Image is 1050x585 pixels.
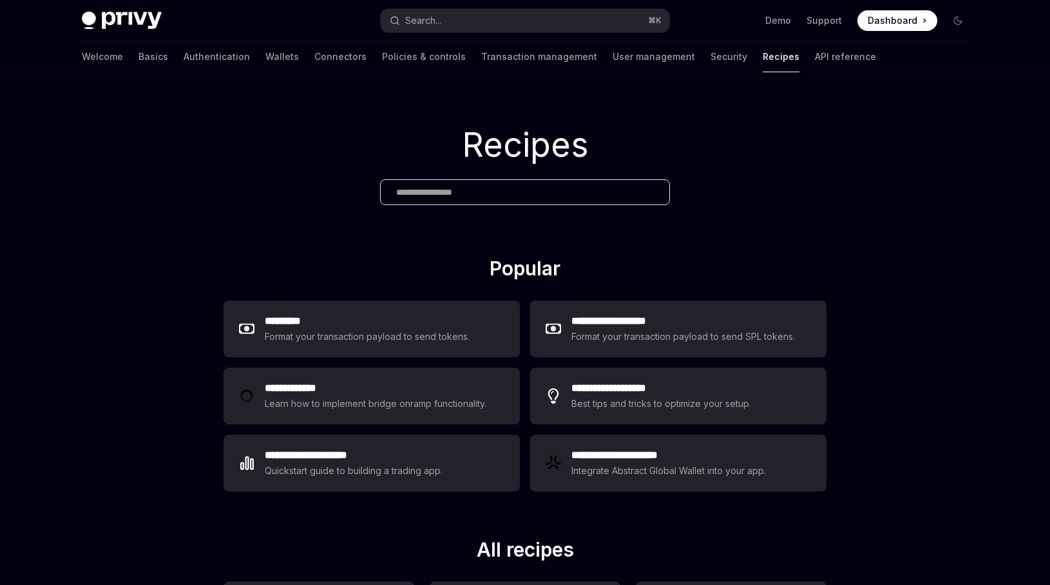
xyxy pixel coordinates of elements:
a: Demo [765,14,791,27]
div: Integrate Abstract Global Wallet into your app. [571,463,766,479]
a: Security [711,41,747,72]
div: Quickstart guide to building a trading app. [265,463,443,479]
button: Open search [381,9,669,32]
span: Dashboard [868,14,917,27]
h2: Popular [224,257,826,285]
div: Search... [405,13,441,28]
button: Toggle dark mode [948,10,968,31]
h2: All recipes [224,538,826,566]
a: Support [807,14,842,27]
a: Wallets [265,41,299,72]
div: Format your transaction payload to send tokens. [265,329,470,344]
a: Welcome [82,41,123,72]
a: Connectors [314,41,367,72]
div: Best tips and tricks to optimize your setup. [571,396,751,411]
img: dark logo [82,12,162,30]
a: Transaction management [481,41,597,72]
a: **** ****Format your transaction payload to send tokens. [224,301,520,357]
span: ⌘ K [648,15,662,26]
a: **** **** ***Learn how to implement bridge onramp functionality. [224,368,520,424]
a: User management [613,41,695,72]
a: Dashboard [857,10,937,31]
a: Basics [138,41,168,72]
div: Format your transaction payload to send SPL tokens. [571,329,795,344]
a: API reference [815,41,876,72]
a: Authentication [184,41,250,72]
a: Recipes [763,41,799,72]
a: Policies & controls [382,41,466,72]
div: Learn how to implement bridge onramp functionality. [265,396,486,411]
